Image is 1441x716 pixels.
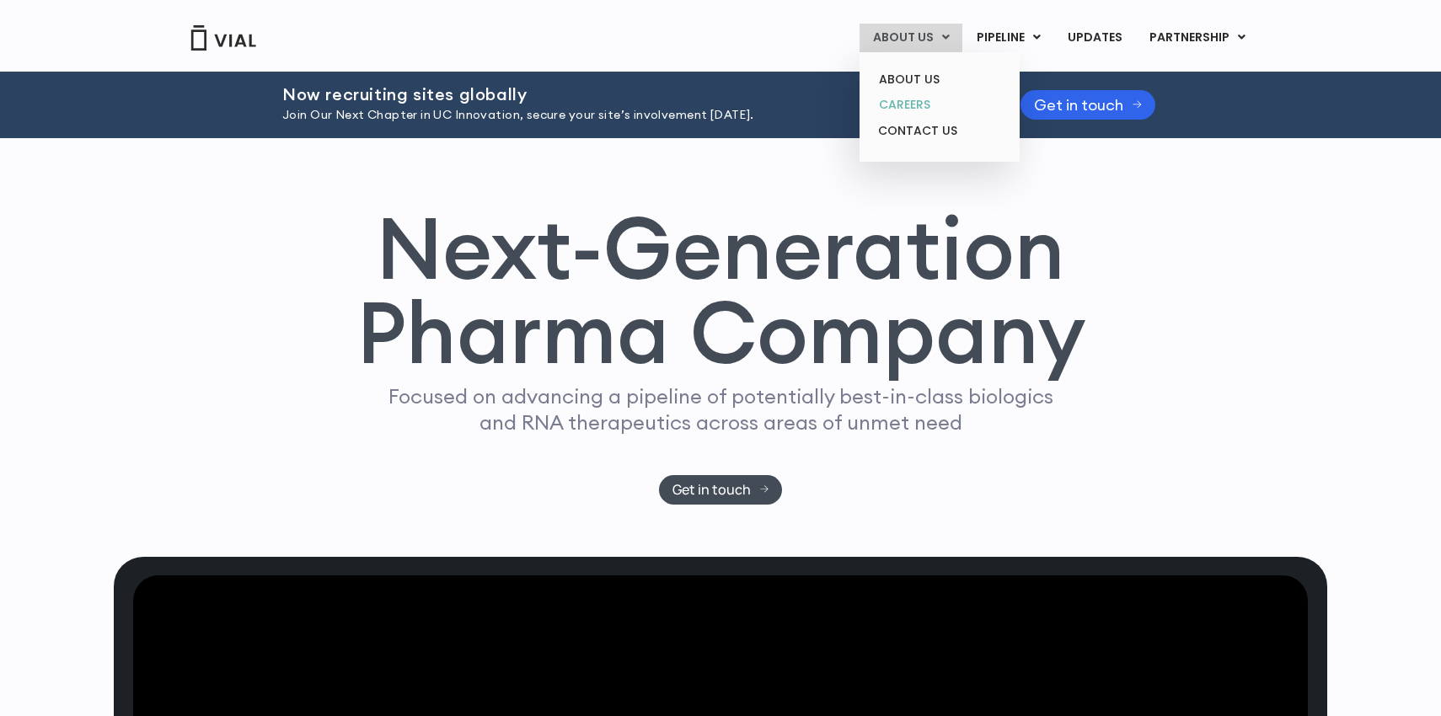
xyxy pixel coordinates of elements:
[1034,99,1123,111] span: Get in touch
[282,106,978,125] p: Join Our Next Chapter in UC Innovation, secure your site’s involvement [DATE].
[282,85,978,104] h2: Now recruiting sites globally
[1054,24,1135,52] a: UPDATES
[963,24,1053,52] a: PIPELINEMenu Toggle
[865,92,1013,118] a: CAREERS
[1020,90,1155,120] a: Get in touch
[190,25,257,51] img: Vial Logo
[659,475,783,505] a: Get in touch
[381,383,1060,435] p: Focused on advancing a pipeline of potentially best-in-class biologics and RNA therapeutics acros...
[860,24,962,52] a: ABOUT USMenu Toggle
[672,484,751,496] span: Get in touch
[356,206,1085,376] h1: Next-Generation Pharma Company
[865,118,1013,145] a: CONTACT US
[865,67,1013,93] a: ABOUT US
[1136,24,1259,52] a: PARTNERSHIPMenu Toggle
